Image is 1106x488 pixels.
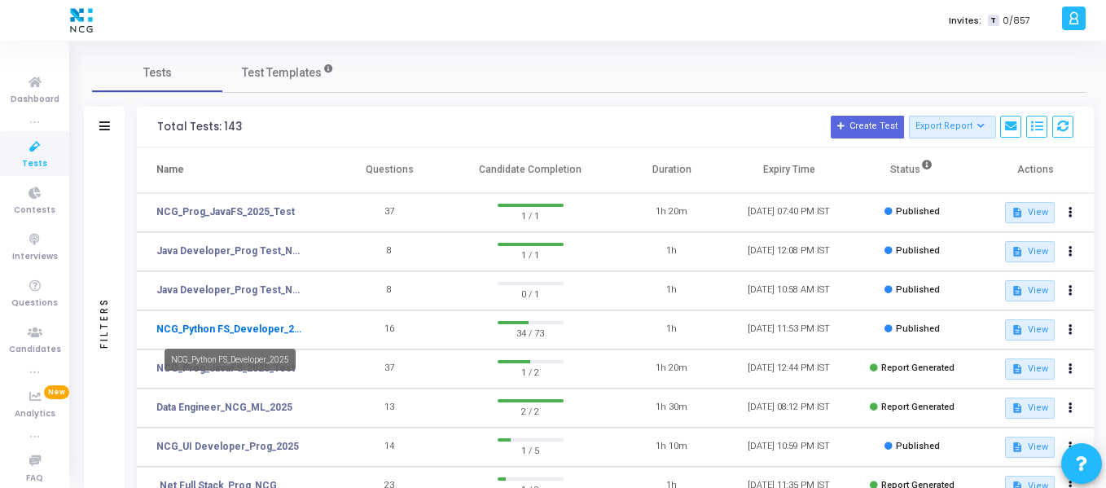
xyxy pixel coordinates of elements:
[11,93,59,107] span: Dashboard
[1012,442,1023,453] mat-icon: description
[881,402,955,412] span: Report Generated
[498,363,564,380] span: 1 / 2
[731,389,848,428] td: [DATE] 08:12 PM IST
[12,250,58,264] span: Interviews
[731,271,848,310] td: [DATE] 10:58 AM IST
[157,121,242,134] div: Total Tests: 143
[137,147,331,193] th: Name
[896,323,940,334] span: Published
[731,350,848,389] td: [DATE] 12:44 PM IST
[331,389,448,428] td: 13
[1012,207,1023,218] mat-icon: description
[9,343,61,357] span: Candidates
[165,349,296,371] div: NCG_Python FS_Developer_2025
[1005,398,1055,419] button: View
[331,232,448,271] td: 8
[988,15,998,27] span: T
[1005,280,1055,301] button: View
[731,428,848,467] td: [DATE] 10:59 PM IST
[156,283,306,297] a: Java Developer_Prog Test_NCG
[613,389,731,428] td: 1h 30m
[498,324,564,341] span: 34 / 73
[1005,319,1055,341] button: View
[97,233,112,412] div: Filters
[613,232,731,271] td: 1h
[26,472,43,486] span: FAQ
[156,322,306,336] a: NCG_Python FS_Developer_2025
[156,244,306,258] a: Java Developer_Prog Test_NCG
[498,246,564,262] span: 1 / 1
[11,297,58,310] span: Questions
[896,441,940,451] span: Published
[44,385,69,399] span: New
[613,350,731,389] td: 1h 20m
[66,4,97,37] img: logo
[498,402,564,419] span: 2 / 2
[156,439,299,454] a: NCG_UI Developer_Prog_2025
[331,271,448,310] td: 8
[1012,402,1023,414] mat-icon: description
[613,428,731,467] td: 1h 10m
[1012,246,1023,257] mat-icon: description
[731,193,848,232] td: [DATE] 07:40 PM IST
[1012,324,1023,336] mat-icon: description
[143,64,172,81] span: Tests
[881,363,955,373] span: Report Generated
[156,204,295,219] a: NCG_Prog_JavaFS_2025_Test
[896,284,940,295] span: Published
[331,147,448,193] th: Questions
[498,442,564,458] span: 1 / 5
[1005,437,1055,458] button: View
[1005,358,1055,380] button: View
[331,310,448,350] td: 16
[613,193,731,232] td: 1h 20m
[1003,14,1030,28] span: 0/857
[731,147,848,193] th: Expiry Time
[1012,285,1023,297] mat-icon: description
[731,232,848,271] td: [DATE] 12:08 PM IST
[22,157,47,171] span: Tests
[613,271,731,310] td: 1h
[831,116,904,138] button: Create Test
[498,207,564,223] span: 1 / 1
[448,147,613,193] th: Candidate Completion
[498,285,564,301] span: 0 / 1
[331,193,448,232] td: 37
[896,206,940,217] span: Published
[331,428,448,467] td: 14
[949,14,981,28] label: Invites:
[1005,241,1055,262] button: View
[242,64,322,81] span: Test Templates
[848,147,977,193] th: Status
[156,400,292,415] a: Data Engineer_NCG_ML_2025
[331,350,448,389] td: 37
[1005,202,1055,223] button: View
[731,310,848,350] td: [DATE] 11:53 PM IST
[613,310,731,350] td: 1h
[909,116,996,138] button: Export Report
[613,147,731,193] th: Duration
[15,407,55,421] span: Analytics
[896,245,940,256] span: Published
[1012,363,1023,375] mat-icon: description
[977,147,1094,193] th: Actions
[14,204,55,218] span: Contests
